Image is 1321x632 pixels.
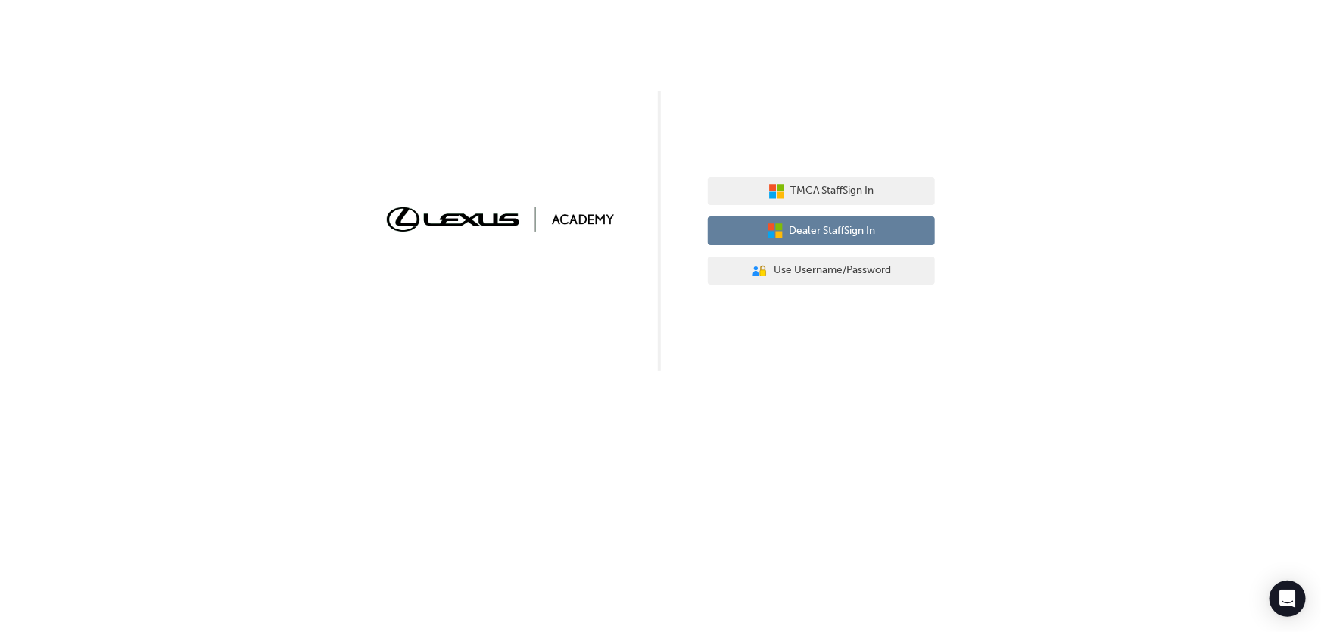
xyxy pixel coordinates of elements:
[791,182,874,200] span: TMCA Staff Sign In
[708,257,935,285] button: Use Username/Password
[790,223,876,240] span: Dealer Staff Sign In
[774,262,891,279] span: Use Username/Password
[708,216,935,245] button: Dealer StaffSign In
[387,207,614,231] img: Trak
[1270,581,1306,617] div: Open Intercom Messenger
[708,177,935,206] button: TMCA StaffSign In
